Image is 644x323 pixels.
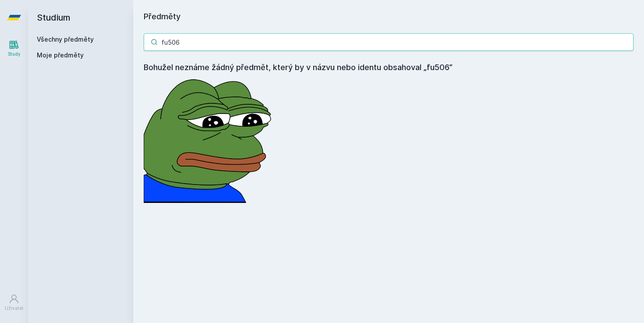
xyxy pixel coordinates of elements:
[2,35,26,62] a: Study
[144,61,633,74] h4: Bohužel neznáme žádný předmět, který by v názvu nebo identu obsahoval „fu506”
[2,289,26,316] a: Uživatel
[8,51,21,57] div: Study
[144,33,633,51] input: Název nebo ident předmětu…
[5,305,23,312] div: Uživatel
[144,11,633,23] h1: Předměty
[37,51,84,60] span: Moje předměty
[144,74,275,203] img: error_picture.png
[37,35,94,43] a: Všechny předměty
